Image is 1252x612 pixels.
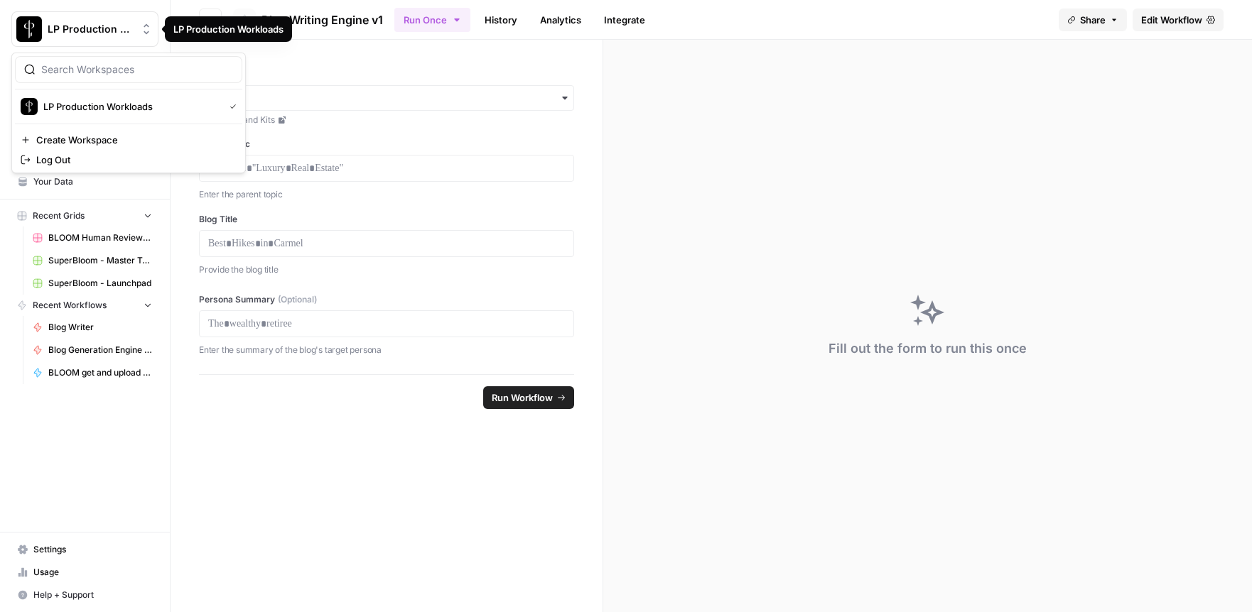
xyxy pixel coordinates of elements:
[26,249,158,272] a: SuperBloom - Master Topic List
[476,9,526,31] a: History
[36,133,231,147] span: Create Workspace
[48,366,152,379] span: BLOOM get and upload media
[15,150,242,170] a: Log Out
[233,9,383,31] a: Blog Writing Engine v1
[36,153,231,167] span: Log Out
[199,213,574,226] label: Blog Title
[41,62,233,77] input: Search Workspaces
[492,390,553,405] span: Run Workflow
[26,339,158,361] a: Blog Generation Engine (Writer + Fact Checker)
[261,11,383,28] span: Blog Writing Engine v1
[15,130,242,150] a: Create Workspace
[48,22,134,36] span: LP Production Workloads
[11,53,246,173] div: Workspace: LP Production Workloads
[21,98,38,115] img: LP Production Workloads Logo
[33,589,152,601] span: Help + Support
[199,343,574,357] p: Enter the summary of the blog's target persona
[531,9,590,31] a: Analytics
[11,561,158,584] a: Usage
[278,293,317,306] span: (Optional)
[829,339,1027,359] div: Fill out the form to run this once
[394,8,470,32] button: Run Once
[11,295,158,316] button: Recent Workflows
[199,293,574,306] label: Persona Summary
[48,277,152,290] span: SuperBloom - Launchpad
[199,68,574,81] label: Brand Kit
[26,316,158,339] a: Blog Writer
[1133,9,1224,31] a: Edit Workflow
[1059,9,1127,31] button: Share
[11,170,158,193] a: Your Data
[16,16,42,42] img: LP Production Workloads Logo
[199,114,574,126] a: Manage Brand Kits
[1080,13,1106,27] span: Share
[48,231,152,244] span: BLOOM Human Review (ver2)
[595,9,654,31] a: Integrate
[11,205,158,226] button: Recent Grids
[26,226,158,249] a: BLOOM Human Review (ver2)
[33,209,85,222] span: Recent Grids
[199,187,574,202] p: Enter the parent topic
[43,99,218,114] span: LP Production Workloads
[33,299,107,312] span: Recent Workflows
[11,584,158,606] button: Help + Support
[48,254,152,267] span: SuperBloom - Master Topic List
[26,361,158,384] a: BLOOM get and upload media
[33,566,152,579] span: Usage
[33,543,152,556] span: Settings
[26,272,158,295] a: SuperBloom - Launchpad
[33,175,152,188] span: Your Data
[199,138,574,151] label: Parent Topic
[11,11,158,47] button: Workspace: LP Production Workloads
[1141,13,1202,27] span: Edit Workflow
[48,321,152,334] span: Blog Writer
[199,263,574,277] p: Provide the blog title
[483,386,574,409] button: Run Workflow
[11,538,158,561] a: Settings
[48,344,152,356] span: Blog Generation Engine (Writer + Fact Checker)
